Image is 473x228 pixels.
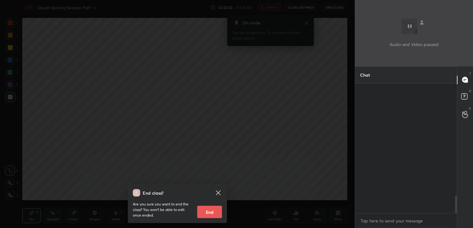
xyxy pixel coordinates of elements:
[469,71,471,76] p: T
[469,106,471,111] p: G
[469,89,471,93] p: D
[133,201,192,218] p: Are you sure you want to end the class? You won’t be able to edit once ended.
[197,206,222,218] button: End
[143,190,163,196] h4: End class?
[355,83,457,213] div: grid
[355,67,375,83] p: Chat
[389,41,439,48] p: Audio and Video paused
